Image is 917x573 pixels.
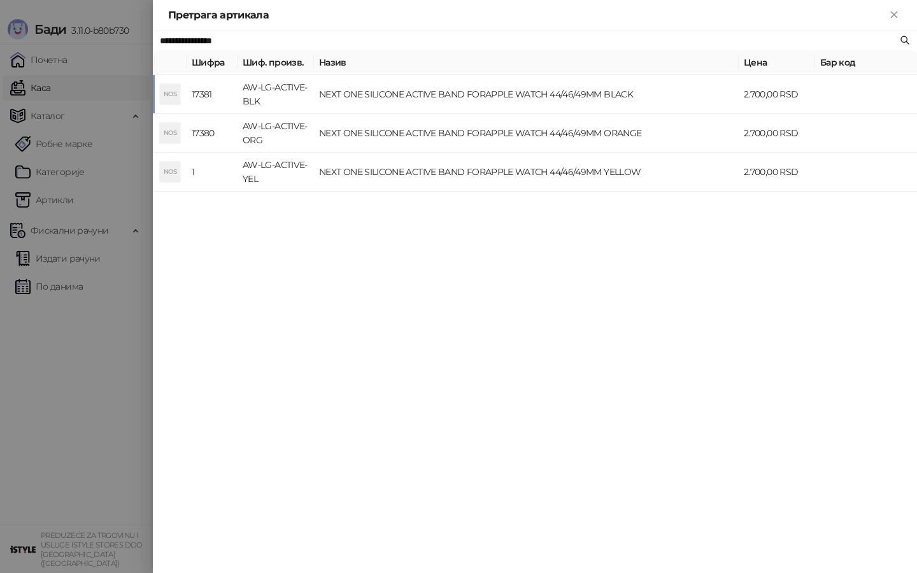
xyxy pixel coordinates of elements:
[314,75,739,114] td: NEXT ONE SILICONE ACTIVE BAND FORAPPLE WATCH 44/46/49MM BLACK
[187,114,238,153] td: 17380
[238,114,314,153] td: AW-LG-ACTIVE-ORG
[168,8,886,23] div: Претрага артикала
[187,75,238,114] td: 17381
[739,50,815,75] th: Цена
[160,162,180,182] div: NOS
[314,50,739,75] th: Назив
[314,114,739,153] td: NEXT ONE SILICONE ACTIVE BAND FORAPPLE WATCH 44/46/49MM ORANGE
[187,50,238,75] th: Шифра
[238,75,314,114] td: AW-LG-ACTIVE-BLK
[160,84,180,104] div: NOS
[815,50,917,75] th: Бар код
[187,153,238,192] td: 1
[739,153,815,192] td: 2.700,00 RSD
[886,8,902,23] button: Close
[739,75,815,114] td: 2.700,00 RSD
[314,153,739,192] td: NEXT ONE SILICONE ACTIVE BAND FORAPPLE WATCH 44/46/49MM YELLOW
[739,114,815,153] td: 2.700,00 RSD
[238,153,314,192] td: AW-LG-ACTIVE-YEL
[238,50,314,75] th: Шиф. произв.
[160,123,180,143] div: NOS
